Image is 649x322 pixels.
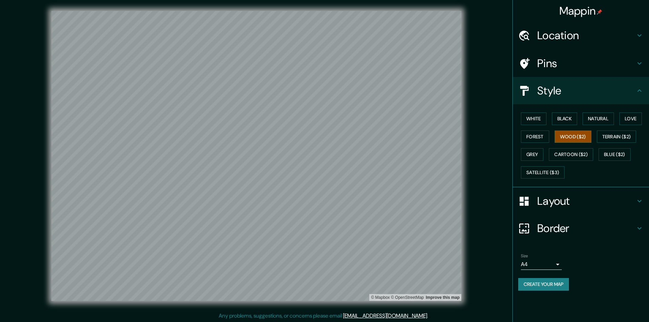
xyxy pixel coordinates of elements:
[597,131,636,143] button: Terrain ($2)
[513,77,649,104] div: Style
[537,57,635,70] h4: Pins
[552,112,577,125] button: Black
[521,148,543,161] button: Grey
[597,9,602,15] img: pin-icon.png
[619,112,642,125] button: Love
[537,221,635,235] h4: Border
[537,84,635,97] h4: Style
[513,187,649,215] div: Layout
[219,312,428,320] p: Any problems, suggestions, or concerns please email .
[599,148,631,161] button: Blue ($2)
[521,259,562,270] div: A4
[555,131,591,143] button: Wood ($2)
[521,166,565,179] button: Satellite ($3)
[391,295,424,300] a: OpenStreetMap
[51,11,461,301] canvas: Map
[429,312,431,320] div: .
[513,50,649,77] div: Pins
[583,112,614,125] button: Natural
[559,4,603,18] h4: Mappin
[343,312,427,319] a: [EMAIL_ADDRESS][DOMAIN_NAME]
[518,278,569,291] button: Create your map
[521,131,549,143] button: Forest
[537,29,635,42] h4: Location
[428,312,429,320] div: .
[549,148,593,161] button: Cartoon ($2)
[521,253,528,259] label: Size
[513,22,649,49] div: Location
[371,295,390,300] a: Mapbox
[588,295,642,315] iframe: Help widget launcher
[426,295,460,300] a: Map feedback
[513,215,649,242] div: Border
[537,194,635,208] h4: Layout
[521,112,546,125] button: White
